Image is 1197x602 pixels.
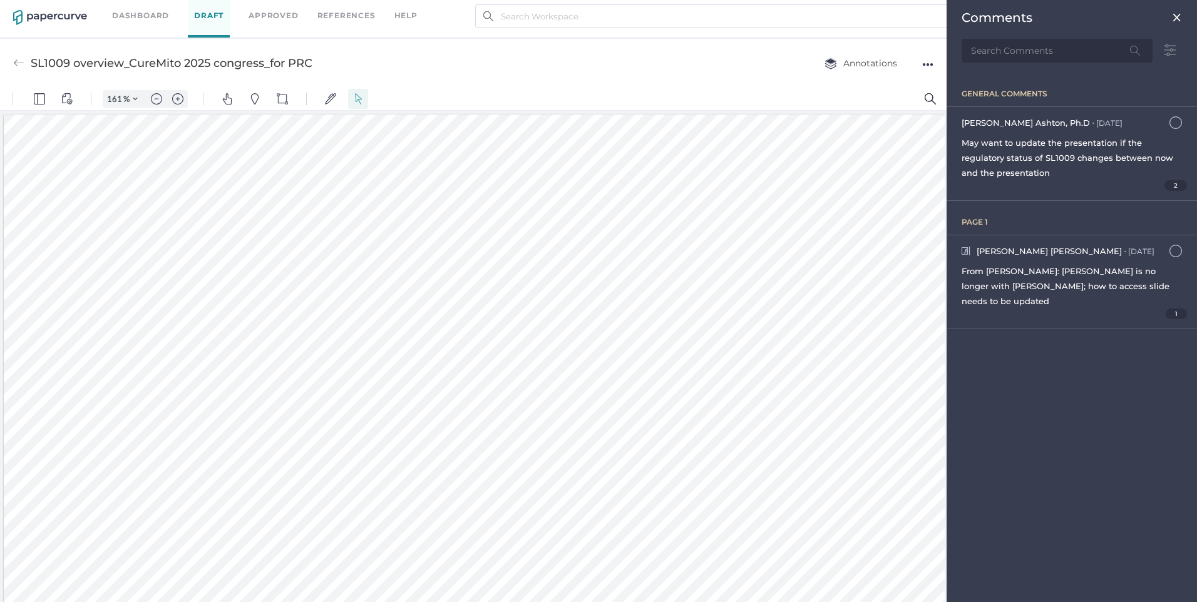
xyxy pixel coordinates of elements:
div: ● [1124,250,1126,253]
img: default-sign.svg [325,6,336,17]
input: Search Workspace [475,4,950,28]
a: Approved [249,9,298,23]
button: Pan [217,1,237,21]
span: From [PERSON_NAME]: [PERSON_NAME] is no longer with [PERSON_NAME]; how to access slide needs to b... [962,266,1169,306]
div: Comments [962,10,1032,25]
button: View Controls [57,1,77,21]
img: default-plus.svg [172,6,183,17]
img: default-pan.svg [222,6,233,17]
button: Shapes [272,1,292,21]
span: May want to update the presentation if the regulatory status of SL1009 changes between now and th... [962,138,1173,178]
img: default-magnifying-glass.svg [925,6,936,17]
img: icn-comment-not-resolved.7e303350.svg [1169,245,1182,257]
button: Select [348,1,368,21]
img: shapes-icon.svg [277,6,288,17]
span: 2 [1164,180,1188,191]
img: papercurve-logo-colour.7244d18c.svg [13,10,87,25]
img: default-leftsidepanel.svg [34,6,45,17]
div: [DATE] [1128,247,1154,256]
img: icn-comment-not-resolved.7e303350.svg [1169,116,1182,129]
button: Search [920,1,940,21]
img: sort-filter-icon.84b2c6ed.svg [1158,38,1182,63]
div: general comments [962,89,1197,98]
button: Zoom Controls [125,3,145,20]
span: [PERSON_NAME] Ashton, Ph.D [962,118,1090,128]
div: help [394,9,418,23]
img: chevron.svg [133,9,138,14]
img: close.2bdd4758.png [1172,13,1182,23]
div: SL1009 overview_CureMito 2025 congress_for PRC [31,51,312,75]
span: 1 [1166,309,1188,319]
img: default-minus.svg [151,6,162,17]
img: default-viewcontrols.svg [61,6,73,17]
div: [DATE] [1096,118,1123,128]
img: default-pin.svg [249,6,260,17]
input: Search Comments [962,39,1153,63]
a: References [317,9,376,23]
img: highlight-comments.5903fe12.svg [962,247,970,256]
span: Annotations [825,58,897,69]
button: Signatures [321,1,341,21]
span: % [123,6,130,16]
button: Annotations [812,51,910,75]
img: default-select.svg [352,6,364,17]
button: Pins [245,1,265,21]
div: page 1 [962,217,1197,227]
button: Zoom out [146,3,167,20]
a: Dashboard [112,9,169,23]
span: [PERSON_NAME] [PERSON_NAME] [977,246,1122,256]
button: Panel [29,1,49,21]
div: ● [1092,121,1094,125]
div: ●●● [922,56,933,73]
input: Set zoom [103,6,123,17]
img: search.bf03fe8b.svg [483,11,493,21]
img: back-arrow-grey.72011ae3.svg [13,58,24,69]
img: annotation-layers.cc6d0e6b.svg [825,58,837,69]
button: Zoom in [168,3,188,20]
